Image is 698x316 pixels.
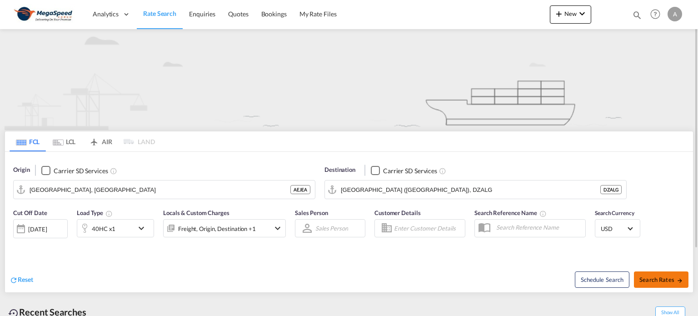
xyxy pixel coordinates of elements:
[93,10,119,19] span: Analytics
[577,8,588,19] md-icon: icon-chevron-down
[668,7,682,21] div: A
[383,166,437,176] div: Carrier SD Services
[371,166,437,175] md-checkbox: Checkbox No Ink
[136,223,151,234] md-icon: icon-chevron-down
[10,275,33,285] div: icon-refreshReset
[314,222,349,235] md-select: Sales Person
[13,237,20,250] md-datepicker: Select
[632,10,642,20] md-icon: icon-magnify
[89,136,100,143] md-icon: icon-airplane
[18,276,33,283] span: Reset
[632,10,642,24] div: icon-magnify
[553,10,588,17] span: New
[634,271,688,288] button: Search Ratesicon-arrow-right
[13,219,68,238] div: [DATE]
[677,277,683,284] md-icon: icon-arrow-right
[178,222,256,235] div: Freight Origin Destination Factory Stuffing
[10,131,155,151] md-pagination-wrapper: Use the left and right arrow keys to navigate between tabs
[163,209,229,216] span: Locals & Custom Charges
[648,6,668,23] div: Help
[54,166,108,176] div: Carrier SD Services
[46,131,82,151] md-tab-item: LCL
[261,10,287,18] span: Bookings
[77,219,154,237] div: 40HC x1icon-chevron-down
[10,276,18,284] md-icon: icon-refresh
[110,167,117,175] md-icon: Unchecked: Search for CY (Container Yard) services for all selected carriers.Checked : Search for...
[492,221,585,234] input: Search Reference Name
[163,219,286,237] div: Freight Origin Destination Factory Stuffingicon-chevron-down
[341,183,600,196] input: Search by Port
[14,4,75,25] img: ad002ba0aea611eda5429768204679d3.JPG
[5,29,693,130] img: new-FCL.png
[77,209,113,216] span: Load Type
[595,210,634,216] span: Search Currency
[325,181,626,199] md-input-container: Alger (Algiers), DZALG
[600,222,635,235] md-select: Select Currency: $ USDUnited States Dollar
[600,185,622,194] div: DZALG
[290,185,310,194] div: AEJEA
[324,166,355,175] span: Destination
[639,276,683,283] span: Search Rates
[648,6,663,22] span: Help
[439,167,446,175] md-icon: Unchecked: Search for CY (Container Yard) services for all selected carriers.Checked : Search for...
[575,271,629,288] button: Note: By default Schedule search will only considerorigin ports, destination ports and cut off da...
[553,8,564,19] md-icon: icon-plus 400-fg
[14,181,315,199] md-input-container: Jebel Ali, AEJEA
[539,210,547,217] md-icon: Your search will be saved by the below given name
[550,5,591,24] button: icon-plus 400-fgNewicon-chevron-down
[601,225,626,233] span: USD
[295,209,328,216] span: Sales Person
[105,210,113,217] md-icon: Select multiple loads to view rates
[272,223,283,234] md-icon: icon-chevron-down
[374,209,420,216] span: Customer Details
[189,10,215,18] span: Enquiries
[143,10,176,17] span: Rate Search
[82,131,119,151] md-tab-item: AIR
[10,131,46,151] md-tab-item: FCL
[474,209,547,216] span: Search Reference Name
[5,152,693,292] div: Origin Checkbox No InkUnchecked: Search for CY (Container Yard) services for all selected carrier...
[394,221,462,235] input: Enter Customer Details
[228,10,248,18] span: Quotes
[41,166,108,175] md-checkbox: Checkbox No Ink
[13,209,47,216] span: Cut Off Date
[28,225,47,233] div: [DATE]
[30,183,290,196] input: Search by Port
[92,222,115,235] div: 40HC x1
[299,10,337,18] span: My Rate Files
[13,166,30,175] span: Origin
